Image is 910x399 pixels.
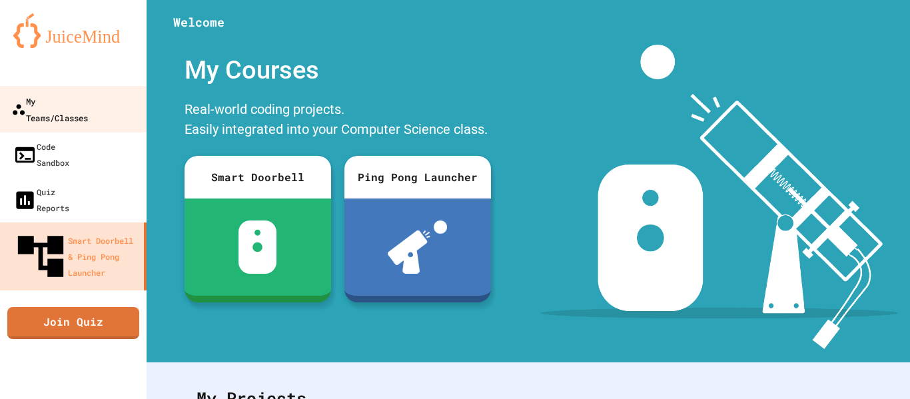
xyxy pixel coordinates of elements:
[388,220,447,274] img: ppl-with-ball.png
[13,184,69,216] div: Quiz Reports
[185,156,331,199] div: Smart Doorbell
[178,96,498,146] div: Real-world coding projects. Easily integrated into your Computer Science class.
[13,13,133,48] img: logo-orange.svg
[238,220,276,274] img: sdb-white.svg
[11,93,88,125] div: My Teams/Classes
[344,156,491,199] div: Ping Pong Launcher
[7,307,139,339] a: Join Quiz
[13,229,139,284] div: Smart Doorbell & Ping Pong Launcher
[13,139,69,171] div: Code Sandbox
[540,45,897,349] img: banner-image-my-projects.png
[178,45,498,96] div: My Courses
